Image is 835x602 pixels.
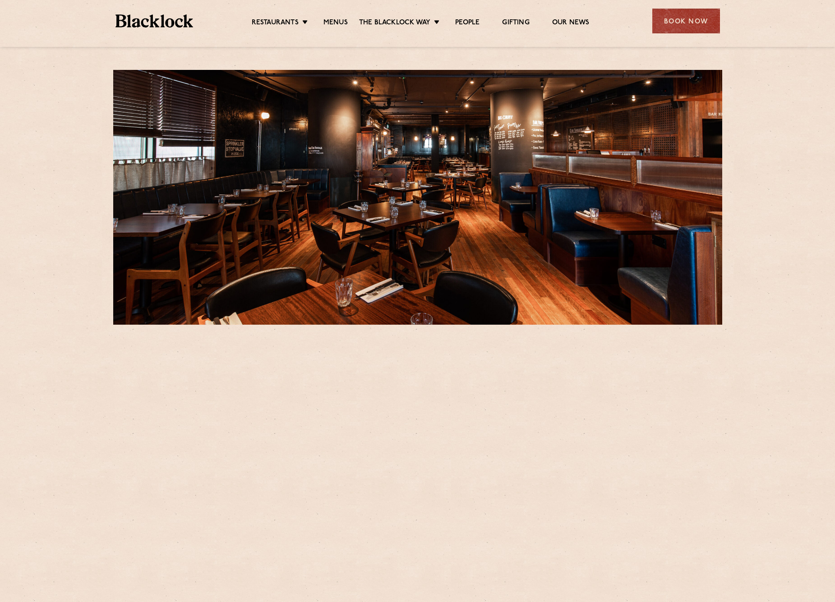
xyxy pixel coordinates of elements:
[502,18,529,28] a: Gifting
[252,18,299,28] a: Restaurants
[323,18,348,28] a: Menus
[552,18,590,28] a: Our News
[455,18,480,28] a: People
[115,14,194,28] img: BL_Textured_Logo-footer-cropped.svg
[359,18,430,28] a: The Blacklock Way
[652,9,720,33] div: Book Now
